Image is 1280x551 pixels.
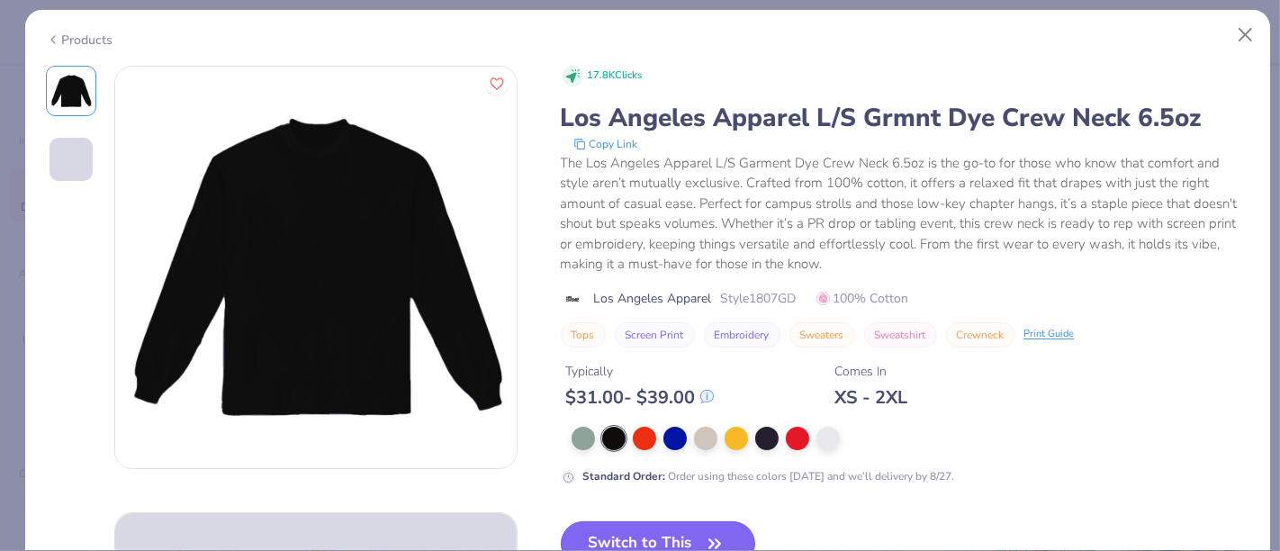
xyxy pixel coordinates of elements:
[1229,18,1263,52] button: Close
[561,292,585,306] img: brand logo
[115,67,517,468] img: Front
[561,322,606,348] button: Tops
[835,362,908,381] div: Comes In
[583,468,955,484] div: Order using these colors [DATE] and we’ll delivery by 8/27.
[561,101,1250,135] div: Los Angeles Apparel L/S Grmnt Dye Crew Neck 6.5oz
[615,322,695,348] button: Screen Print
[50,69,93,113] img: Front
[46,31,113,50] div: Products
[561,153,1250,275] div: The Los Angeles Apparel L/S Garment Dye Crew Neck 6.5oz is the go-to for those who know that comf...
[704,322,780,348] button: Embroidery
[721,289,797,308] span: Style 1807GD
[566,362,714,381] div: Typically
[864,322,937,348] button: Sweatshirt
[485,72,509,95] button: Like
[583,469,666,483] strong: Standard Order :
[946,322,1015,348] button: Crewneck
[789,322,855,348] button: Sweaters
[1024,327,1075,342] div: Print Guide
[816,289,909,308] span: 100% Cotton
[588,68,643,84] span: 17.8K Clicks
[835,386,908,409] div: XS - 2XL
[568,135,644,153] button: copy to clipboard
[594,289,712,308] span: Los Angeles Apparel
[566,386,714,409] div: $ 31.00 - $ 39.00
